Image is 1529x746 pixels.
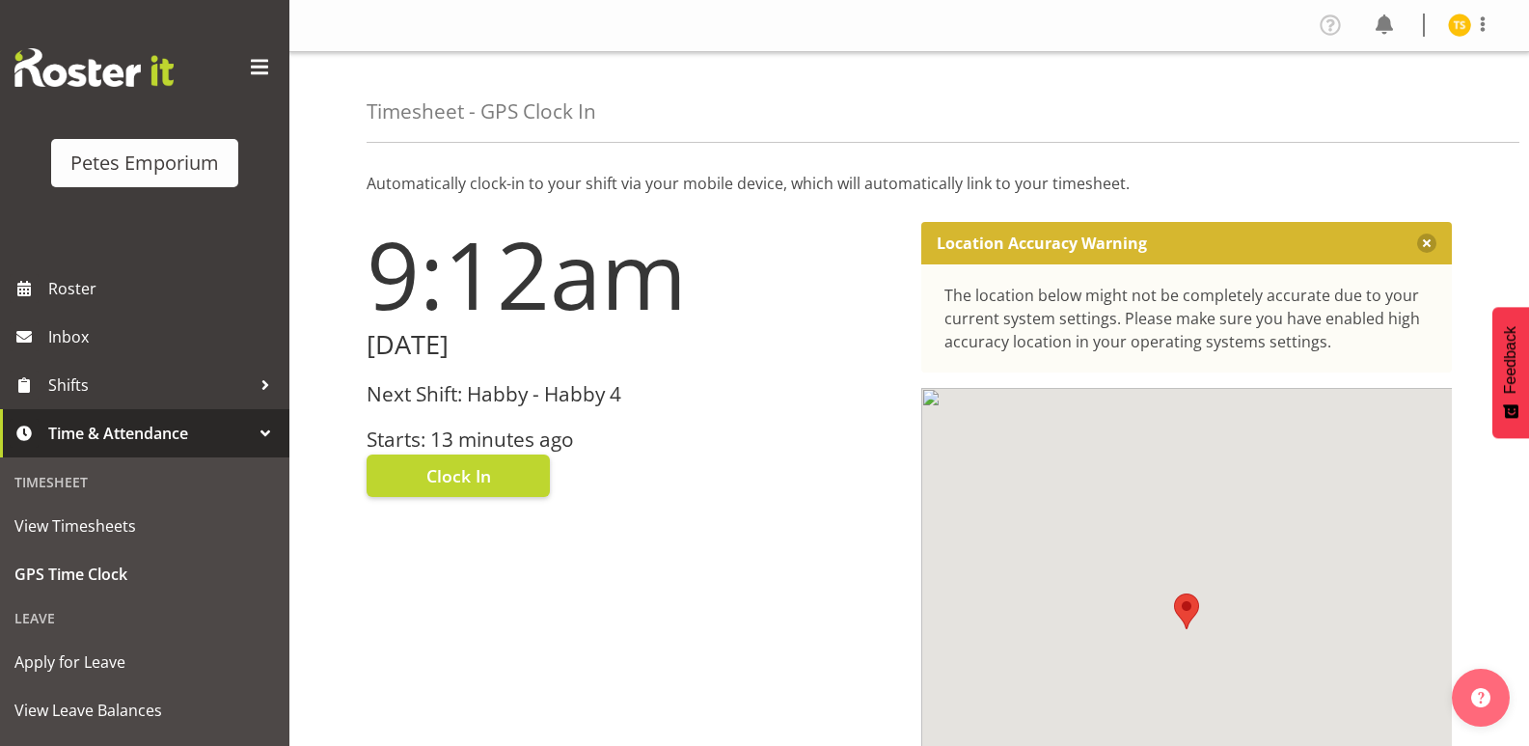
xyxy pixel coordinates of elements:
[14,560,275,589] span: GPS Time Clock
[1417,234,1436,253] button: Close message
[1471,688,1490,707] img: help-xxl-2.png
[48,371,251,400] span: Shifts
[5,462,285,502] div: Timesheet
[48,274,280,303] span: Roster
[944,284,1430,353] div: The location below might not be completely accurate due to your current system settings. Please m...
[367,172,1452,195] p: Automatically clock-in to your shift via your mobile device, which will automatically link to you...
[14,696,275,725] span: View Leave Balances
[426,463,491,488] span: Clock In
[1502,326,1519,394] span: Feedback
[5,598,285,638] div: Leave
[5,550,285,598] a: GPS Time Clock
[14,648,275,677] span: Apply for Leave
[70,149,219,178] div: Petes Emporium
[14,511,275,540] span: View Timesheets
[1448,14,1471,37] img: tamara-straker11292.jpg
[367,222,898,326] h1: 9:12am
[367,330,898,360] h2: [DATE]
[937,234,1147,253] p: Location Accuracy Warning
[5,686,285,734] a: View Leave Balances
[48,322,280,351] span: Inbox
[367,383,898,405] h3: Next Shift: Habby - Habby 4
[5,638,285,686] a: Apply for Leave
[48,419,251,448] span: Time & Attendance
[5,502,285,550] a: View Timesheets
[1492,307,1529,438] button: Feedback - Show survey
[367,455,550,497] button: Clock In
[367,100,596,123] h4: Timesheet - GPS Clock In
[14,48,174,87] img: Rosterit website logo
[367,428,898,451] h3: Starts: 13 minutes ago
